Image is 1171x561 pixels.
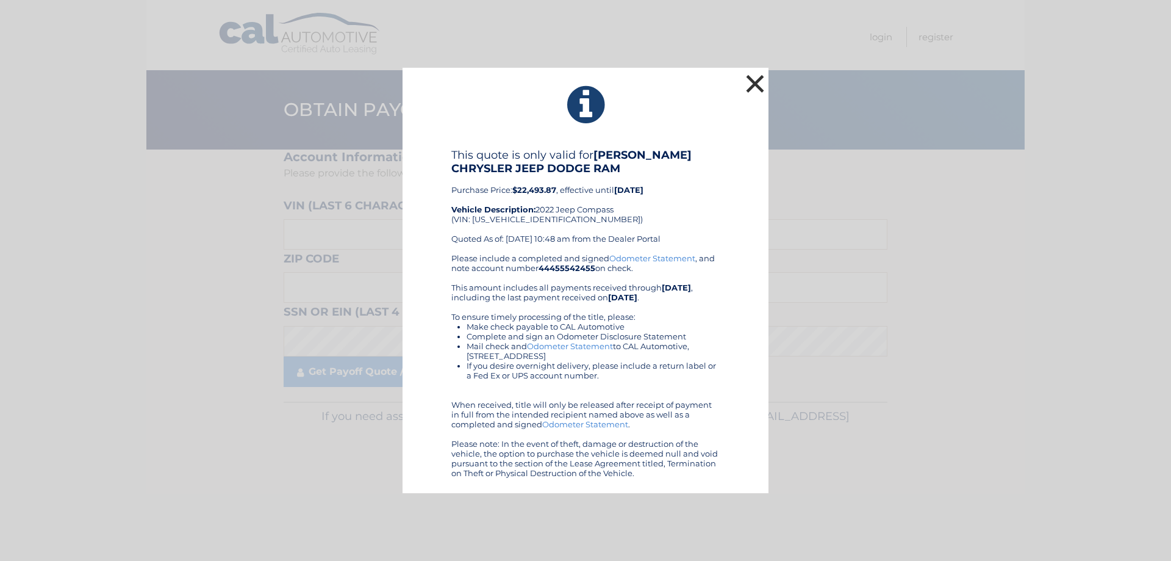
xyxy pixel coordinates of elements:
b: [DATE] [662,283,691,292]
div: Purchase Price: , effective until 2022 Jeep Compass (VIN: [US_VEHICLE_IDENTIFICATION_NUMBER]) Quo... [451,148,720,253]
li: Complete and sign an Odometer Disclosure Statement [467,331,720,341]
button: × [743,71,767,96]
a: Odometer Statement [542,419,628,429]
a: Odometer Statement [609,253,695,263]
b: 44455542455 [539,263,595,273]
li: Mail check and to CAL Automotive, [STREET_ADDRESS] [467,341,720,361]
a: Odometer Statement [527,341,613,351]
b: [DATE] [608,292,637,302]
h4: This quote is only valid for [451,148,720,175]
div: Please include a completed and signed , and note account number on check. This amount includes al... [451,253,720,478]
b: $22,493.87 [512,185,556,195]
li: If you desire overnight delivery, please include a return label or a Fed Ex or UPS account number. [467,361,720,380]
b: [PERSON_NAME] CHRYSLER JEEP DODGE RAM [451,148,692,175]
li: Make check payable to CAL Automotive [467,322,720,331]
b: [DATE] [614,185,643,195]
strong: Vehicle Description: [451,204,535,214]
